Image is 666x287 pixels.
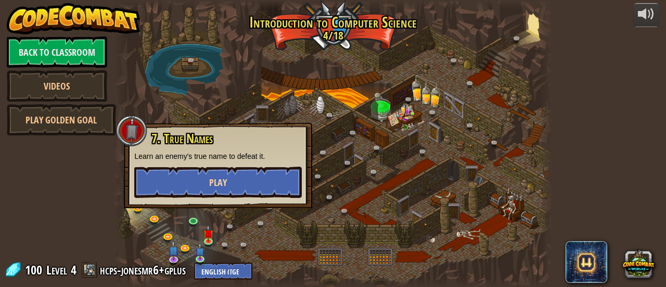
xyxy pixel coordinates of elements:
img: CodeCombat - Learn how to code by playing a game [7,3,140,34]
button: Play [134,167,302,198]
img: level-banner-unstarted-subscriber.png [195,243,204,260]
span: Level [46,261,67,279]
a: Videos [7,70,107,102]
span: 4 [71,261,76,278]
span: 7. True Names [151,130,213,147]
a: Back to Classroom [7,36,107,68]
a: Play Golden Goal [7,104,116,135]
img: level-banner-unstarted.png [204,225,213,242]
p: Learn an enemy's true name to defeat it. [134,151,302,161]
a: hcps-jonesmr6+gplus [100,261,189,278]
button: Adjust volume [633,3,659,28]
span: Play [209,176,227,189]
span: 100 [25,261,45,278]
img: level-banner-unstarted-subscriber.png [168,241,180,260]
